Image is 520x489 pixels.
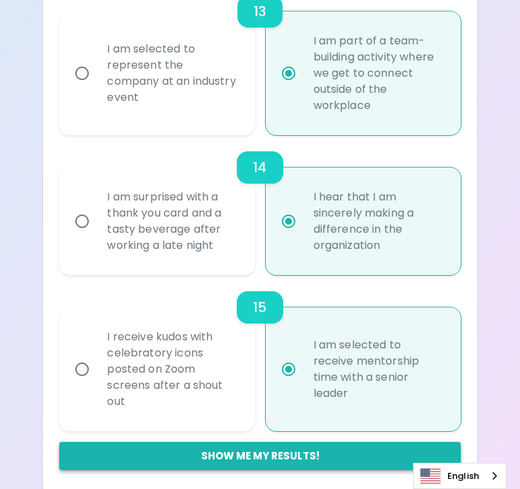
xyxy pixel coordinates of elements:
h6: 13 [254,1,266,22]
div: Language [413,463,507,489]
div: I am part of a team-building activity where we get to connect outside of the workplace [303,17,453,130]
button: Show me my results! [59,442,460,470]
a: English [414,463,506,488]
aside: Language selected: English [413,463,507,489]
div: I am selected to receive mentorship time with a senior leader [303,321,453,418]
div: I am selected to represent the company at an industry event [96,25,247,122]
div: I receive kudos with celebratory icons posted on Zoom screens after a shout out [96,313,247,426]
div: choice-group-check [59,275,460,431]
div: choice-group-check [59,135,460,275]
div: I hear that I am sincerely making a difference in the organization [303,173,453,270]
h6: 15 [253,297,266,318]
h6: 14 [253,157,266,178]
div: I am surprised with a thank you card and a tasty beverage after working a late night [96,173,247,270]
